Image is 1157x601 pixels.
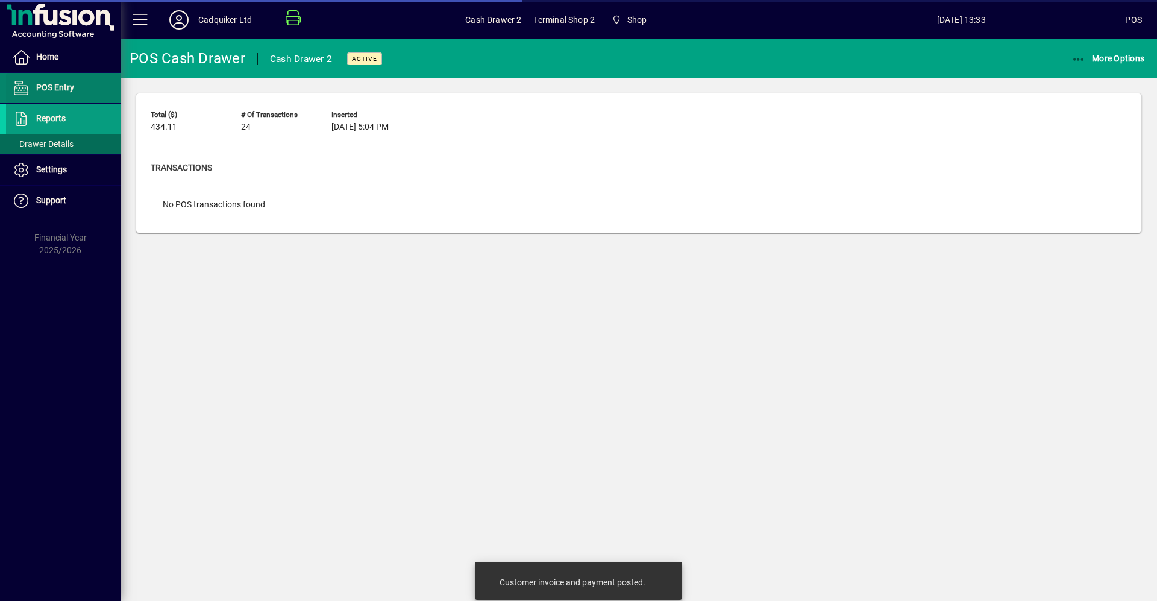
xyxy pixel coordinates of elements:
span: [DATE] 13:33 [797,10,1125,30]
button: Profile [160,9,198,31]
div: Cash Drawer 2 [270,49,332,69]
span: Support [36,195,66,205]
span: [DATE] 5:04 PM [331,122,389,132]
span: Transactions [151,163,212,172]
span: Shop [607,9,651,31]
a: Support [6,186,121,216]
div: POS [1125,10,1142,30]
span: POS Entry [36,83,74,92]
span: Drawer Details [12,139,74,149]
a: Settings [6,155,121,185]
span: Inserted [331,111,404,119]
a: POS Entry [6,73,121,103]
span: Total ($) [151,111,223,119]
span: Cash Drawer 2 [465,10,521,30]
span: Reports [36,113,66,123]
span: Home [36,52,58,61]
span: 434.11 [151,122,177,132]
a: Drawer Details [6,134,121,154]
span: Shop [627,10,647,30]
span: # of Transactions [241,111,313,119]
span: Settings [36,165,67,174]
a: Home [6,42,121,72]
div: No POS transactions found [151,186,277,223]
button: More Options [1068,48,1148,69]
div: Customer invoice and payment posted. [500,576,645,588]
span: Active [352,55,377,63]
div: Cadquiker Ltd [198,10,252,30]
span: More Options [1071,54,1145,63]
div: POS Cash Drawer [130,49,245,68]
span: Terminal Shop 2 [533,10,595,30]
span: 24 [241,122,251,132]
